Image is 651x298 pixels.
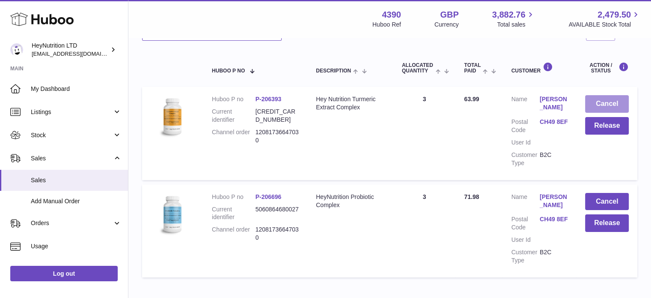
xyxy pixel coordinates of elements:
span: Sales [31,176,122,184]
span: Orders [31,219,113,227]
a: CH49 8EF [540,215,568,223]
a: [PERSON_NAME] [540,95,568,111]
div: HeyNutrition LTD [32,42,109,58]
a: P-206393 [256,96,282,102]
strong: 4390 [382,9,401,21]
a: Log out [10,266,118,281]
td: 3 [393,184,456,277]
button: Cancel [585,95,629,113]
div: HeyNutrition Probiotic Complex [316,193,385,209]
div: Action / Status [585,62,629,74]
a: P-206696 [256,193,282,200]
span: Description [316,68,351,74]
dt: User Id [511,236,539,244]
dt: Name [511,95,539,114]
dt: Current identifier [212,205,256,222]
dd: B2C [540,151,568,167]
dt: Customer Type [511,248,539,265]
dd: [CREDIT_CARD_NUMBER] [256,108,299,124]
div: Huboo Ref [372,21,401,29]
dt: Huboo P no [212,193,256,201]
dt: Channel order [212,226,256,242]
img: 43901725567703.jpeg [151,193,193,236]
span: Total sales [497,21,535,29]
button: Release [585,117,629,135]
dt: Name [511,193,539,211]
span: 63.99 [464,96,479,102]
span: Usage [31,242,122,250]
button: Cancel [585,193,629,211]
dt: Huboo P no [212,95,256,103]
dt: User Id [511,138,539,147]
span: Total paid [464,63,481,74]
button: Release [585,214,629,232]
a: 3,882.76 Total sales [492,9,535,29]
span: [EMAIL_ADDRESS][DOMAIN_NAME] [32,50,126,57]
span: My Dashboard [31,85,122,93]
a: CH49 8EF [540,118,568,126]
div: Customer [511,62,568,74]
dd: B2C [540,248,568,265]
dt: Postal Code [511,118,539,134]
span: Listings [31,108,113,116]
span: Add Manual Order [31,197,122,205]
div: Hey Nutrition Turmeric Extract Complex [316,95,385,111]
img: info@heynutrition.com [10,43,23,56]
span: 3,882.76 [492,9,526,21]
dd: 12081736647030 [256,226,299,242]
span: Stock [31,131,113,139]
dt: Customer Type [511,151,539,167]
dd: 5060864680027 [256,205,299,222]
img: 43901725567759.jpeg [151,95,193,138]
span: Huboo P no [212,68,245,74]
a: 2,479.50 AVAILABLE Stock Total [568,9,641,29]
span: Sales [31,154,113,163]
dt: Current identifier [212,108,256,124]
div: Currency [434,21,459,29]
span: ALLOCATED Quantity [402,63,434,74]
a: [PERSON_NAME] [540,193,568,209]
dt: Channel order [212,128,256,144]
span: AVAILABLE Stock Total [568,21,641,29]
span: 71.98 [464,193,479,200]
dt: Postal Code [511,215,539,232]
span: 2,479.50 [597,9,631,21]
td: 3 [393,87,456,180]
strong: GBP [440,9,458,21]
dd: 12081736647030 [256,128,299,144]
